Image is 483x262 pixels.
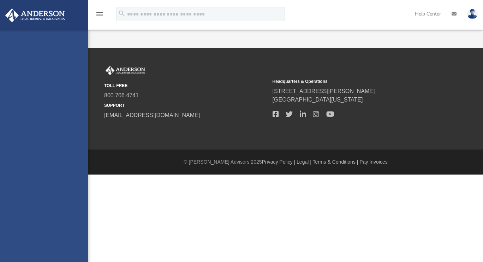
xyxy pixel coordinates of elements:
small: Headquarters & Operations [273,78,436,85]
div: © [PERSON_NAME] Advisors 2025 [88,158,483,166]
a: [EMAIL_ADDRESS][DOMAIN_NAME] [104,112,200,118]
a: [GEOGRAPHIC_DATA][US_STATE] [273,97,363,103]
a: menu [95,13,104,18]
img: Anderson Advisors Platinum Portal [3,8,67,22]
a: Pay Invoices [359,159,387,165]
small: TOLL FREE [104,83,268,89]
a: Terms & Conditions | [313,159,358,165]
i: search [118,10,126,17]
a: Legal | [297,159,311,165]
img: Anderson Advisors Platinum Portal [104,66,147,75]
a: Privacy Policy | [262,159,296,165]
a: [STREET_ADDRESS][PERSON_NAME] [273,88,375,94]
a: 800.706.4741 [104,92,139,98]
i: menu [95,10,104,18]
small: SUPPORT [104,102,268,109]
img: User Pic [467,9,478,19]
